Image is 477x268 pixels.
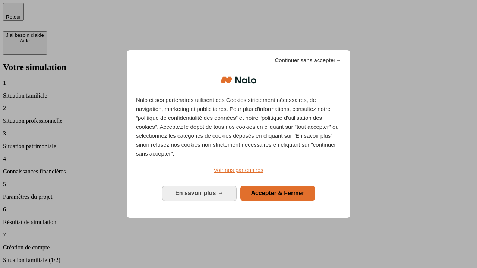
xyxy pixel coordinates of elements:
button: Accepter & Fermer: Accepter notre traitement des données et fermer [240,186,315,201]
span: Accepter & Fermer [251,190,304,196]
span: En savoir plus → [175,190,224,196]
p: Nalo et ses partenaires utilisent des Cookies strictement nécessaires, de navigation, marketing e... [136,96,341,158]
span: Continuer sans accepter→ [275,56,341,65]
img: Logo [221,69,256,91]
span: Voir nos partenaires [214,167,263,173]
div: Bienvenue chez Nalo Gestion du consentement [127,50,350,217]
a: Voir nos partenaires [136,166,341,175]
button: En savoir plus: Configurer vos consentements [162,186,237,201]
